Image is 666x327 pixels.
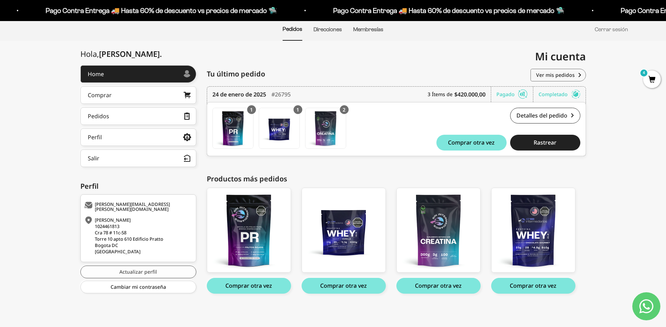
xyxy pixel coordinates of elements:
[80,266,196,278] a: Actualizar perfil
[247,105,256,114] div: 1
[88,71,104,77] div: Home
[84,217,191,255] div: [PERSON_NAME] 1024461813 Cra 78 # 11c-58 Torre 10 apto 610 Edificio Pratto Bogota DC [GEOGRAPHIC_...
[530,69,586,81] a: Ver mis pedidos
[496,87,533,102] div: Pagado
[45,5,276,16] p: Pago Contra Entrega 🚚 Hasta 60% de descuento vs precios de mercado 🛸
[332,5,564,16] p: Pago Contra Entrega 🚚 Hasta 60% de descuento vs precios de mercado 🛸
[207,188,291,272] img: pr_front_large.png
[160,48,162,59] span: .
[491,278,575,294] button: Comprar otra vez
[436,135,507,151] button: Comprar otra vez
[340,105,349,114] div: 2
[396,188,481,273] a: Creatina Monohidrato - 300g
[397,188,480,272] img: creatina_01_large.png
[595,26,628,32] a: Cerrar sesión
[207,174,586,184] div: Productos más pedidos
[80,107,196,125] a: Pedidos
[448,140,495,145] span: Comprar otra vez
[80,86,196,104] a: Comprar
[305,108,346,149] a: Creatina Monohidrato - 300g
[305,108,346,148] img: Translation missing: es.Creatina Monohidrato - 300g
[396,278,481,294] button: Comprar otra vez
[302,188,385,272] img: whey_vainilla_5LB_FRONT_721e078d-1151-453d-b962-29ac940577fa_large.png
[510,135,580,151] button: Rastrear
[207,278,291,294] button: Comprar otra vez
[259,108,299,148] img: Translation missing: es.Proteína Whey - Vainilla / 5 libras (2280g)
[88,134,102,140] div: Perfil
[99,48,162,59] span: [PERSON_NAME]
[535,49,586,64] span: Mi cuenta
[259,108,300,149] a: Proteína Whey - Vainilla / 5 libras (2280g)
[283,26,302,32] a: Pedidos
[88,113,109,119] div: Pedidos
[643,76,661,84] a: 4
[492,188,575,272] img: whey-chocolate_2LB-front_large.png
[207,69,265,79] span: Tu último pedido
[84,202,191,212] div: [PERSON_NAME][EMAIL_ADDRESS][PERSON_NAME][DOMAIN_NAME]
[302,188,386,273] a: Proteína Whey - Vainilla / 5 libras (2280g)
[534,140,556,145] span: Rastrear
[640,69,648,77] mark: 4
[88,92,112,98] div: Comprar
[80,281,196,293] a: Cambiar mi contraseña
[454,90,486,99] b: $420.000,00
[80,128,196,146] a: Perfil
[213,108,253,148] img: Translation missing: es.PR - Bebida Energizante
[80,149,196,167] button: Salir
[294,105,302,114] div: 1
[88,155,99,161] div: Salir
[539,87,580,102] div: Completado
[302,278,386,294] button: Comprar otra vez
[80,49,162,58] div: Hola,
[80,65,196,83] a: Home
[510,108,580,124] a: Detalles del pedido
[207,188,291,273] a: PR - Bebida Energizante
[212,90,266,99] time: 24 de enero de 2025
[212,108,253,149] a: PR - Bebida Energizante
[353,26,383,32] a: Membresías
[80,181,196,192] div: Perfil
[271,87,291,102] div: #26795
[491,188,575,273] a: Proteína Whey - Chocolate / 2 libras (910g)
[314,26,342,32] a: Direcciones
[428,87,491,102] div: 3 Ítems de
